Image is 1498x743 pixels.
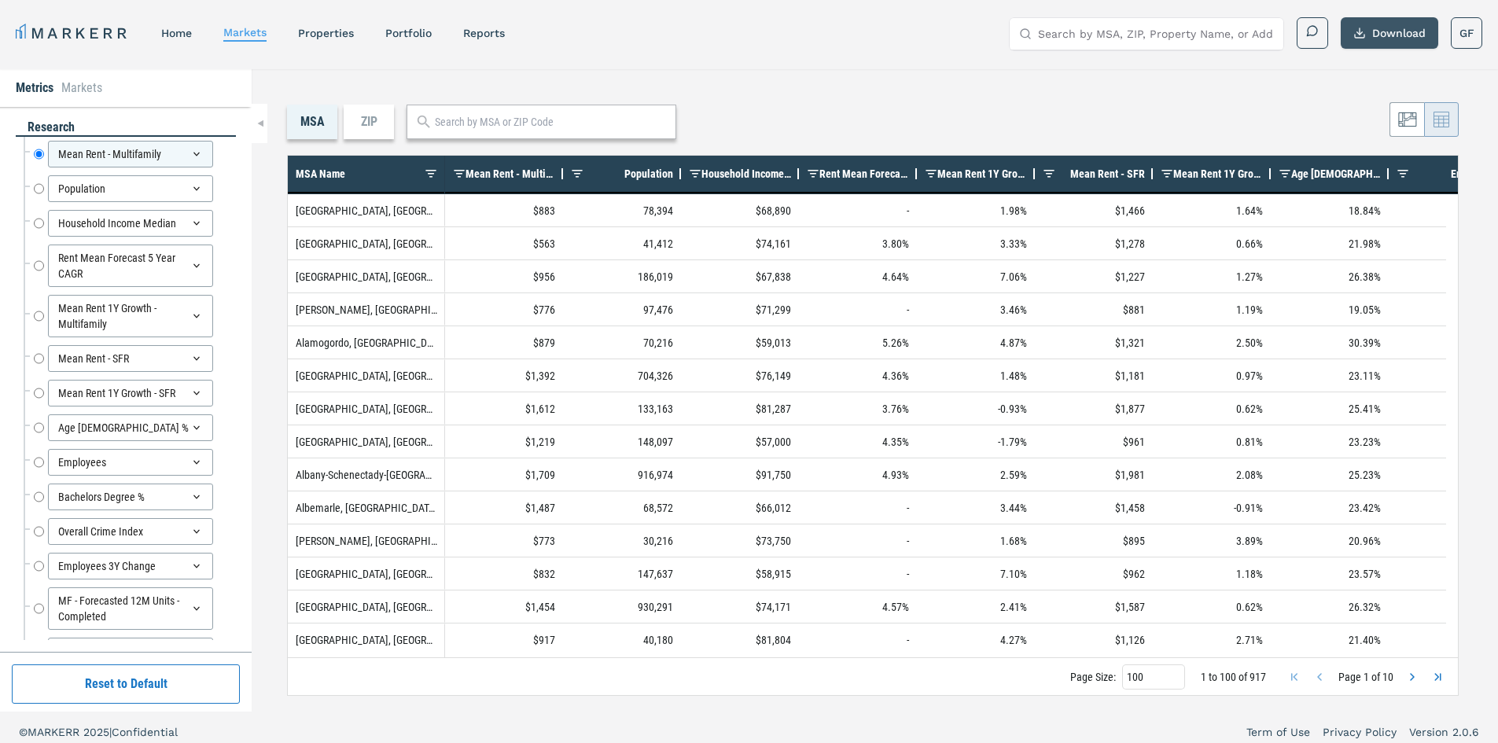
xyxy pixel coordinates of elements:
[1338,671,1361,683] span: Page
[1271,326,1389,359] div: 30.39%
[288,524,445,557] div: [PERSON_NAME], [GEOGRAPHIC_DATA]
[48,345,213,372] div: Mean Rent - SFR
[917,557,1035,590] div: 7.10%
[1459,25,1474,41] span: GF
[1271,524,1389,557] div: 20.96%
[48,638,213,664] div: Population YoY Growth
[799,227,917,259] div: 3.80%
[445,359,563,392] div: $1,392
[1323,724,1397,740] a: Privacy Policy
[1173,167,1263,180] span: Mean Rent 1Y Growth - SFR
[681,359,799,392] div: $76,149
[701,167,791,180] span: Household Income Median
[1313,671,1326,683] div: Previous Page
[799,425,917,458] div: 4.35%
[917,326,1035,359] div: 4.87%
[61,79,102,97] li: Markets
[288,194,445,226] div: [GEOGRAPHIC_DATA], [GEOGRAPHIC_DATA]
[1271,590,1389,623] div: 26.32%
[288,557,445,590] div: [GEOGRAPHIC_DATA], [GEOGRAPHIC_DATA]
[288,491,445,524] div: Albemarle, [GEOGRAPHIC_DATA]
[445,557,563,590] div: $832
[1070,671,1116,683] div: Page Size:
[563,359,681,392] div: 704,326
[563,623,681,656] div: 40,180
[288,293,445,326] div: [PERSON_NAME], [GEOGRAPHIC_DATA]
[681,491,799,524] div: $66,012
[1153,227,1271,259] div: 0.66%
[799,194,917,226] div: -
[681,260,799,292] div: $67,838
[1035,260,1153,292] div: $1,227
[1451,17,1482,49] button: GF
[917,392,1035,425] div: -0.93%
[288,227,445,259] div: [GEOGRAPHIC_DATA], [GEOGRAPHIC_DATA]
[1035,293,1153,326] div: $881
[563,293,681,326] div: 97,476
[1035,623,1153,656] div: $1,126
[466,167,555,180] span: Mean Rent - Multifamily
[681,557,799,590] div: $58,915
[48,380,213,406] div: Mean Rent 1Y Growth - SFR
[1035,491,1153,524] div: $1,458
[917,524,1035,557] div: 1.68%
[1153,557,1271,590] div: 1.18%
[563,392,681,425] div: 133,163
[799,557,917,590] div: -
[445,326,563,359] div: $879
[917,590,1035,623] div: 2.41%
[799,260,917,292] div: 4.64%
[288,359,445,392] div: [GEOGRAPHIC_DATA], [GEOGRAPHIC_DATA]
[799,392,917,425] div: 3.76%
[385,27,432,39] a: Portfolio
[799,491,917,524] div: -
[563,227,681,259] div: 41,412
[445,227,563,259] div: $563
[112,726,178,738] span: Confidential
[1271,260,1389,292] div: 26.38%
[1271,227,1389,259] div: 21.98%
[1239,671,1247,683] span: of
[1271,425,1389,458] div: 23.23%
[16,79,53,97] li: Metrics
[298,27,354,39] a: properties
[463,27,505,39] a: reports
[1271,491,1389,524] div: 23.42%
[1271,623,1389,656] div: 21.40%
[624,167,673,180] span: Population
[1035,557,1153,590] div: $962
[1246,724,1310,740] a: Term of Use
[917,359,1035,392] div: 1.48%
[48,295,213,337] div: Mean Rent 1Y Growth - Multifamily
[48,414,213,441] div: Age [DEMOGRAPHIC_DATA] %
[1153,392,1271,425] div: 0.62%
[681,458,799,491] div: $91,750
[563,194,681,226] div: 78,394
[445,194,563,226] div: $883
[48,587,213,630] div: MF - Forecasted 12M Units - Completed
[1291,167,1381,180] span: Age [DEMOGRAPHIC_DATA] %
[445,458,563,491] div: $1,709
[48,210,213,237] div: Household Income Median
[288,260,445,292] div: [GEOGRAPHIC_DATA], [GEOGRAPHIC_DATA]
[1382,671,1393,683] span: 10
[1122,664,1185,690] div: Page Size
[344,105,394,139] div: ZIP
[1271,359,1389,392] div: 23.11%
[1364,671,1369,683] span: 1
[1035,524,1153,557] div: $895
[1035,458,1153,491] div: $1,981
[1038,18,1274,50] input: Search by MSA, ZIP, Property Name, or Address
[1209,671,1217,683] span: to
[1271,458,1389,491] div: 25.23%
[799,359,917,392] div: 4.36%
[48,245,213,287] div: Rent Mean Forecast 5 Year CAGR
[445,425,563,458] div: $1,219
[681,425,799,458] div: $57,000
[681,392,799,425] div: $81,287
[445,293,563,326] div: $776
[799,623,917,656] div: -
[917,425,1035,458] div: -1.79%
[917,458,1035,491] div: 2.59%
[12,664,240,704] button: Reset to Default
